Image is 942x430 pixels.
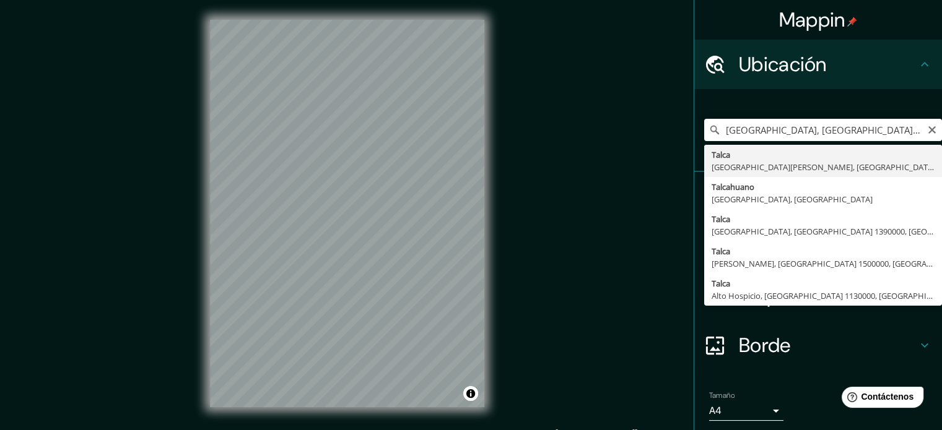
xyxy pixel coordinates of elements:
font: Talca [712,246,730,257]
font: A4 [709,404,722,417]
font: Talcahuano [712,181,754,192]
font: Talca [712,149,730,160]
font: Mappin [779,7,845,33]
div: Borde [694,320,942,370]
canvas: Mapa [210,20,484,407]
button: Activar o desactivar atribución [463,386,478,401]
div: Patas [694,172,942,221]
button: Claro [927,123,937,135]
font: [GEOGRAPHIC_DATA], [GEOGRAPHIC_DATA] [712,194,873,205]
font: Talca [712,213,730,225]
input: Elige tu ciudad o zona [704,119,942,141]
div: Ubicación [694,40,942,89]
div: Estilo [694,221,942,271]
font: [GEOGRAPHIC_DATA][PERSON_NAME], [GEOGRAPHIC_DATA] [712,161,935,173]
font: Tamaño [709,390,735,400]
div: Disposición [694,271,942,320]
font: Talca [712,278,730,289]
iframe: Lanzador de widgets de ayuda [832,382,928,416]
img: pin-icon.png [847,17,857,27]
font: Ubicación [739,51,827,77]
font: Borde [739,332,791,358]
div: A4 [709,401,783,421]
